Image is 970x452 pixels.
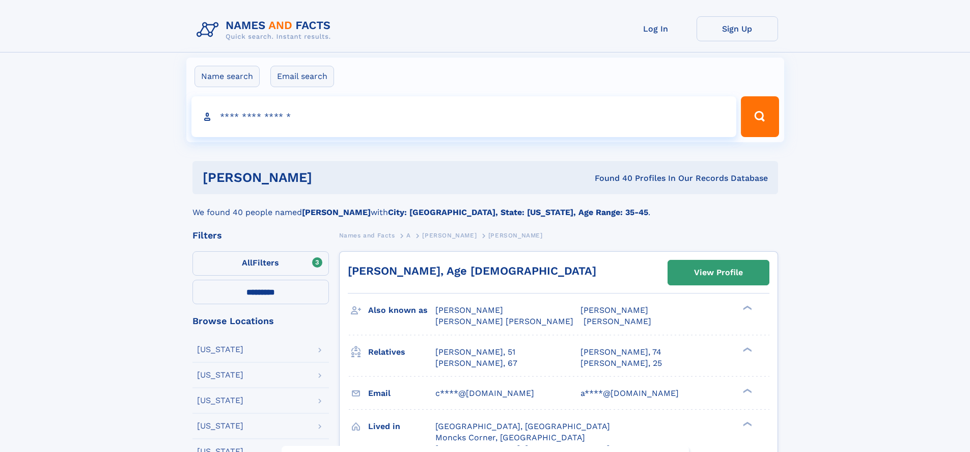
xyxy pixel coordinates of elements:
[197,345,243,354] div: [US_STATE]
[580,358,662,369] a: [PERSON_NAME], 25
[192,194,778,219] div: We found 40 people named with .
[270,66,334,87] label: Email search
[406,232,411,239] span: A
[580,347,661,358] a: [PERSON_NAME], 74
[197,396,243,405] div: [US_STATE]
[192,231,329,240] div: Filters
[435,358,517,369] a: [PERSON_NAME], 67
[584,316,651,326] span: [PERSON_NAME]
[203,171,454,184] h1: [PERSON_NAME]
[488,232,543,239] span: [PERSON_NAME]
[615,16,697,41] a: Log In
[741,96,779,137] button: Search Button
[435,305,503,315] span: [PERSON_NAME]
[435,347,515,358] a: [PERSON_NAME], 51
[406,229,411,242] a: A
[368,418,435,435] h3: Lived in
[192,16,339,44] img: Logo Names and Facts
[697,16,778,41] a: Sign Up
[435,316,573,326] span: [PERSON_NAME] [PERSON_NAME]
[368,343,435,361] h3: Relatives
[435,421,610,431] span: [GEOGRAPHIC_DATA], [GEOGRAPHIC_DATA]
[740,387,753,394] div: ❯
[197,422,243,430] div: [US_STATE]
[197,371,243,379] div: [US_STATE]
[740,305,753,311] div: ❯
[668,260,769,285] a: View Profile
[388,207,648,217] b: City: [GEOGRAPHIC_DATA], State: [US_STATE], Age Range: 35-45
[368,385,435,402] h3: Email
[348,264,596,277] a: [PERSON_NAME], Age [DEMOGRAPHIC_DATA]
[580,305,648,315] span: [PERSON_NAME]
[192,251,329,276] label: Filters
[368,302,435,319] h3: Also known as
[195,66,260,87] label: Name search
[422,229,477,242] a: [PERSON_NAME]
[422,232,477,239] span: [PERSON_NAME]
[740,346,753,353] div: ❯
[191,96,737,137] input: search input
[339,229,395,242] a: Names and Facts
[242,258,253,268] span: All
[435,433,585,442] span: Moncks Corner, [GEOGRAPHIC_DATA]
[453,173,768,184] div: Found 40 Profiles In Our Records Database
[302,207,371,217] b: [PERSON_NAME]
[740,420,753,427] div: ❯
[694,261,743,284] div: View Profile
[192,316,329,326] div: Browse Locations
